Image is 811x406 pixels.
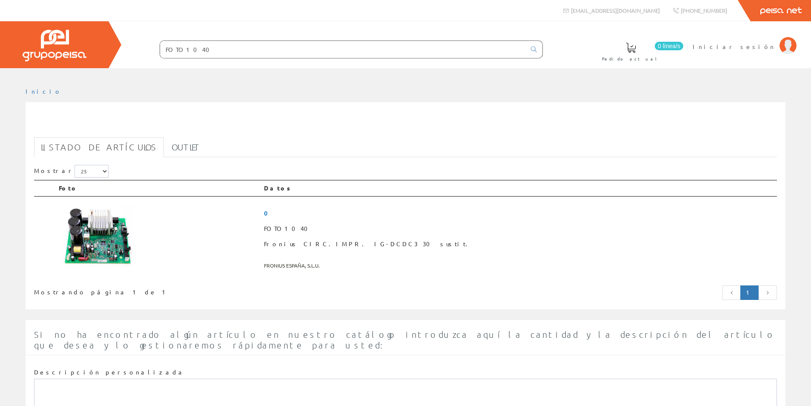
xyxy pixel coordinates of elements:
h1: FOTO1040 [34,116,777,133]
img: Foto artículo Fronius CIRC.IMPR. IG-DCDC3 30 sustit. (185.19061583578x150) [59,205,138,269]
span: FRONIUS ESPAÑA, S.L.U. [264,259,774,273]
a: Inicio [26,87,62,95]
th: Foto [55,180,261,196]
span: Pedido actual [602,55,660,63]
a: Iniciar sesión [693,35,797,43]
a: Página siguiente [758,285,777,300]
select: Mostrar [75,165,109,178]
span: Si no ha encontrado algún artículo en nuestro catálogo introduzca aquí la cantidad y la descripci... [34,329,775,350]
th: Datos [261,180,777,196]
label: Mostrar [34,165,109,178]
span: Iniciar sesión [693,42,775,51]
input: Buscar ... [160,41,526,58]
a: Outlet [165,137,207,157]
a: Página anterior [722,285,741,300]
span: [EMAIL_ADDRESS][DOMAIN_NAME] [571,7,660,14]
span: 0 línea/s [655,42,683,50]
span: FOTO1040 [264,221,774,236]
span: Fronius CIRC.IMPR. IG-DCDC3 30 sustit. [264,236,774,252]
a: Listado de artículos [34,137,164,157]
label: Descripción personalizada [34,368,185,377]
img: Grupo Peisa [23,30,86,61]
div: Mostrando página 1 de 1 [34,285,336,297]
a: Página actual [740,285,759,300]
span: [PHONE_NUMBER] [681,7,727,14]
span: 0 [264,205,774,221]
